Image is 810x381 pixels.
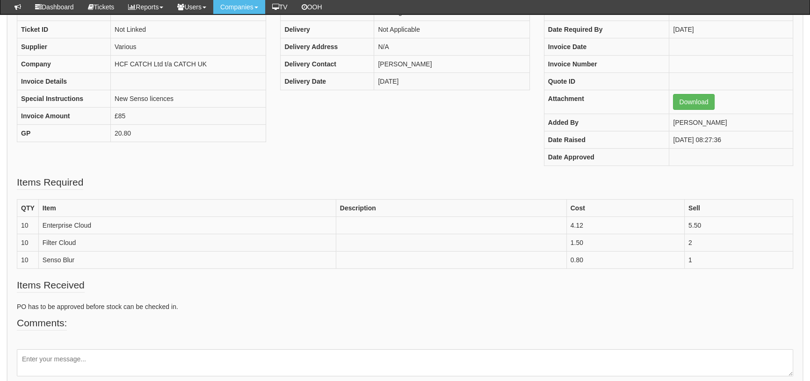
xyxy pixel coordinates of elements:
[684,234,793,251] td: 2
[544,21,669,38] th: Date Required By
[669,131,793,148] td: [DATE] 08:27:36
[17,175,83,190] legend: Items Required
[566,234,684,251] td: 1.50
[566,216,684,234] td: 4.12
[17,124,111,142] th: GP
[17,90,111,107] th: Special Instructions
[281,21,374,38] th: Delivery
[17,38,111,55] th: Supplier
[281,55,374,72] th: Delivery Contact
[544,38,669,55] th: Invoice Date
[17,107,111,124] th: Invoice Amount
[374,38,529,55] td: N/A
[281,72,374,90] th: Delivery Date
[111,90,266,107] td: New Senso licences
[17,234,39,251] td: 10
[336,199,566,216] th: Description
[17,251,39,268] td: 10
[38,216,336,234] td: Enterprise Cloud
[374,72,529,90] td: [DATE]
[17,216,39,234] td: 10
[111,38,266,55] td: Various
[544,72,669,90] th: Quote ID
[17,316,67,331] legend: Comments:
[17,21,111,38] th: Ticket ID
[374,55,529,72] td: [PERSON_NAME]
[281,38,374,55] th: Delivery Address
[111,124,266,142] td: 20.80
[17,302,793,311] p: PO has to be approved before stock can be checked in.
[544,90,669,114] th: Attachment
[684,216,793,234] td: 5.50
[566,199,684,216] th: Cost
[111,55,266,72] td: HCF CATCH Ltd t/a CATCH UK
[38,251,336,268] td: Senso Blur
[374,21,529,38] td: Not Applicable
[38,199,336,216] th: Item
[17,55,111,72] th: Company
[17,278,85,293] legend: Items Received
[38,234,336,251] td: Filter Cloud
[544,55,669,72] th: Invoice Number
[111,107,266,124] td: £85
[544,131,669,148] th: Date Raised
[684,251,793,268] td: 1
[544,114,669,131] th: Added By
[544,148,669,165] th: Date Approved
[684,199,793,216] th: Sell
[566,251,684,268] td: 0.80
[17,72,111,90] th: Invoice Details
[673,94,714,110] a: Download
[111,21,266,38] td: Not Linked
[669,114,793,131] td: [PERSON_NAME]
[669,21,793,38] td: [DATE]
[17,199,39,216] th: QTY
